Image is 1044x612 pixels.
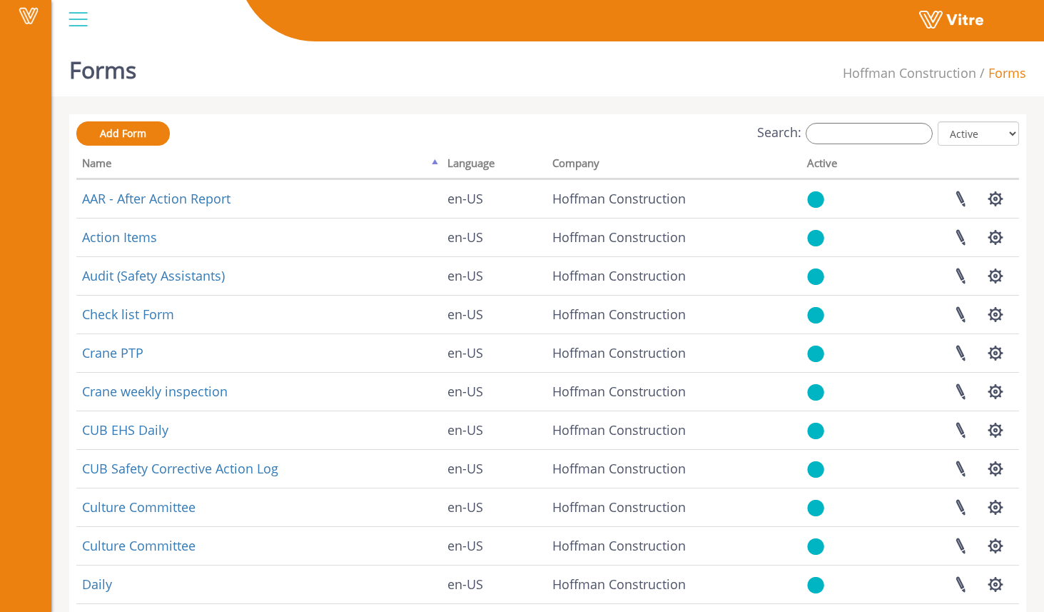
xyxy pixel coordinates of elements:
td: en-US [442,411,547,449]
td: en-US [442,449,547,488]
span: 211 [552,190,686,207]
span: Add Form [100,126,146,140]
img: yes [807,422,824,440]
span: 211 [552,383,686,400]
td: en-US [442,333,547,372]
a: Check list Form [82,306,174,323]
span: 211 [552,306,686,323]
span: 211 [552,460,686,477]
td: en-US [442,488,547,526]
img: yes [807,268,824,286]
span: 211 [843,64,976,81]
a: Culture Committee [82,498,196,516]
th: Company [547,152,801,179]
img: yes [807,229,824,247]
a: Crane weekly inspection [82,383,228,400]
a: Audit (Safety Assistants) [82,267,225,284]
th: Language [442,152,547,179]
a: AAR - After Action Report [82,190,230,207]
span: 211 [552,537,686,554]
img: yes [807,461,824,478]
input: Search: [806,123,933,144]
span: 211 [552,576,686,593]
td: en-US [442,372,547,411]
span: 211 [552,498,686,516]
li: Forms [976,64,1026,83]
label: Search: [757,123,933,144]
a: Daily [82,576,112,593]
td: en-US [442,256,547,295]
img: yes [807,191,824,209]
th: Active [801,152,874,179]
td: en-US [442,295,547,333]
span: 211 [552,421,686,438]
img: yes [807,576,824,594]
td: en-US [442,565,547,603]
a: Crane PTP [82,344,143,361]
span: 211 [552,344,686,361]
span: 211 [552,267,686,284]
img: yes [807,538,824,556]
a: Add Form [76,121,170,146]
td: en-US [442,179,547,218]
a: CUB EHS Daily [82,421,168,438]
span: 211 [552,229,686,246]
img: yes [807,499,824,517]
img: yes [807,383,824,401]
th: Name: activate to sort column descending [76,152,442,179]
a: CUB Safety Corrective Action Log [82,460,278,477]
td: en-US [442,526,547,565]
h1: Forms [69,36,136,96]
a: Action Items [82,229,157,246]
td: en-US [442,218,547,256]
a: Culture Committee [82,537,196,554]
img: yes [807,345,824,363]
img: yes [807,306,824,324]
